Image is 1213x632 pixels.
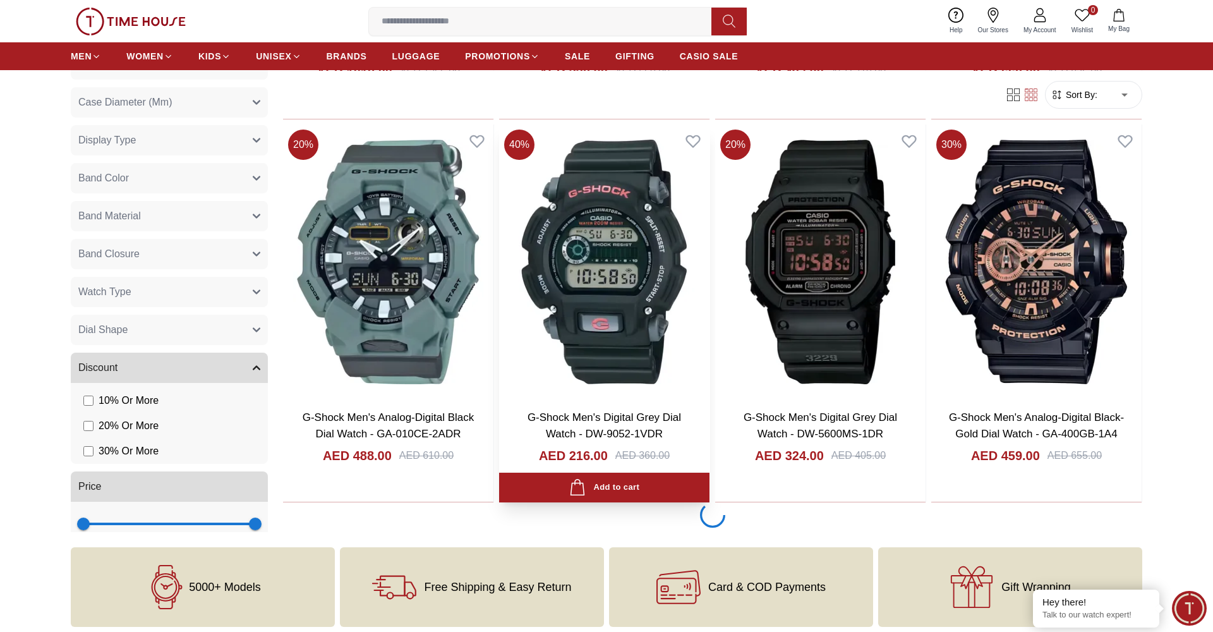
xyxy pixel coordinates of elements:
[539,447,608,465] h4: AED 216.00
[1101,6,1137,36] button: My Bag
[970,5,1016,37] a: Our Stores
[1042,596,1150,609] div: Hey there!
[1172,591,1207,626] div: Chat Widget
[78,171,129,186] span: Band Color
[78,209,141,224] span: Band Material
[499,473,709,502] button: Add to cart
[71,201,268,231] button: Band Material
[424,581,571,593] span: Free Shipping & Easy Return
[283,125,493,399] img: G-Shock Men's Analog-Digital Black Dial Watch - GA-010CE-2ADR
[615,45,655,68] a: GIFTING
[99,393,159,408] span: 10 % Or More
[78,360,118,375] span: Discount
[565,45,590,68] a: SALE
[504,130,534,160] span: 40 %
[256,45,301,68] a: UNISEX
[1001,581,1071,593] span: Gift Wrapping
[71,125,268,155] button: Display Type
[256,50,291,63] span: UNISEX
[71,353,268,383] button: Discount
[936,130,967,160] span: 30 %
[615,50,655,63] span: GIFTING
[288,130,318,160] span: 20 %
[1051,88,1097,101] button: Sort By:
[465,50,530,63] span: PROMOTIONS
[303,411,474,440] a: G-Shock Men's Analog-Digital Black Dial Watch - GA-010CE-2ADR
[78,95,172,110] span: Case Diameter (Mm)
[78,322,128,337] span: Dial Shape
[78,479,101,494] span: Price
[327,50,367,63] span: BRANDS
[392,50,440,63] span: LUGGAGE
[1018,25,1061,35] span: My Account
[78,284,131,300] span: Watch Type
[973,25,1013,35] span: Our Stores
[71,163,268,193] button: Band Color
[615,448,670,463] div: AED 360.00
[565,50,590,63] span: SALE
[1042,610,1150,621] p: Talk to our watch expert!
[680,50,739,63] span: CASIO SALE
[715,125,926,399] img: G-Shock Men's Digital Grey Dial Watch - DW-5600MS-1DR
[680,45,739,68] a: CASIO SALE
[971,447,1040,465] h4: AED 459.00
[1047,448,1102,463] div: AED 655.00
[944,25,968,35] span: Help
[189,581,261,593] span: 5000+ Models
[83,446,94,456] input: 30% Or More
[83,421,94,431] input: 20% Or More
[528,411,681,440] a: G-Shock Men's Digital Grey Dial Watch - DW-9052-1VDR
[831,448,886,463] div: AED 405.00
[569,479,639,496] div: Add to cart
[327,45,367,68] a: BRANDS
[755,447,824,465] h4: AED 324.00
[71,50,92,63] span: MEN
[83,396,94,406] input: 10% Or More
[71,277,268,307] button: Watch Type
[78,246,140,262] span: Band Closure
[71,315,268,345] button: Dial Shape
[71,45,101,68] a: MEN
[76,8,186,35] img: ...
[1066,25,1098,35] span: Wishlist
[1103,24,1135,33] span: My Bag
[708,581,826,593] span: Card & COD Payments
[1088,5,1098,15] span: 0
[126,50,164,63] span: WOMEN
[392,45,440,68] a: LUGGAGE
[99,444,159,459] span: 30 % Or More
[465,45,540,68] a: PROMOTIONS
[198,45,231,68] a: KIDS
[499,125,709,399] img: G-Shock Men's Digital Grey Dial Watch - DW-9052-1VDR
[931,125,1142,399] img: G-Shock Men's Analog-Digital Black-Gold Dial Watch - GA-400GB-1A4
[126,45,173,68] a: WOMEN
[1064,5,1101,37] a: 0Wishlist
[399,448,454,463] div: AED 610.00
[323,447,392,465] h4: AED 488.00
[744,411,897,440] a: G-Shock Men's Digital Grey Dial Watch - DW-5600MS-1DR
[1063,88,1097,101] span: Sort By:
[720,130,751,160] span: 20 %
[78,133,136,148] span: Display Type
[71,239,268,269] button: Band Closure
[949,411,1124,440] a: G-Shock Men's Analog-Digital Black-Gold Dial Watch - GA-400GB-1A4
[71,87,268,118] button: Case Diameter (Mm)
[198,50,221,63] span: KIDS
[942,5,970,37] a: Help
[71,471,268,502] button: Price
[99,418,159,434] span: 20 % Or More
